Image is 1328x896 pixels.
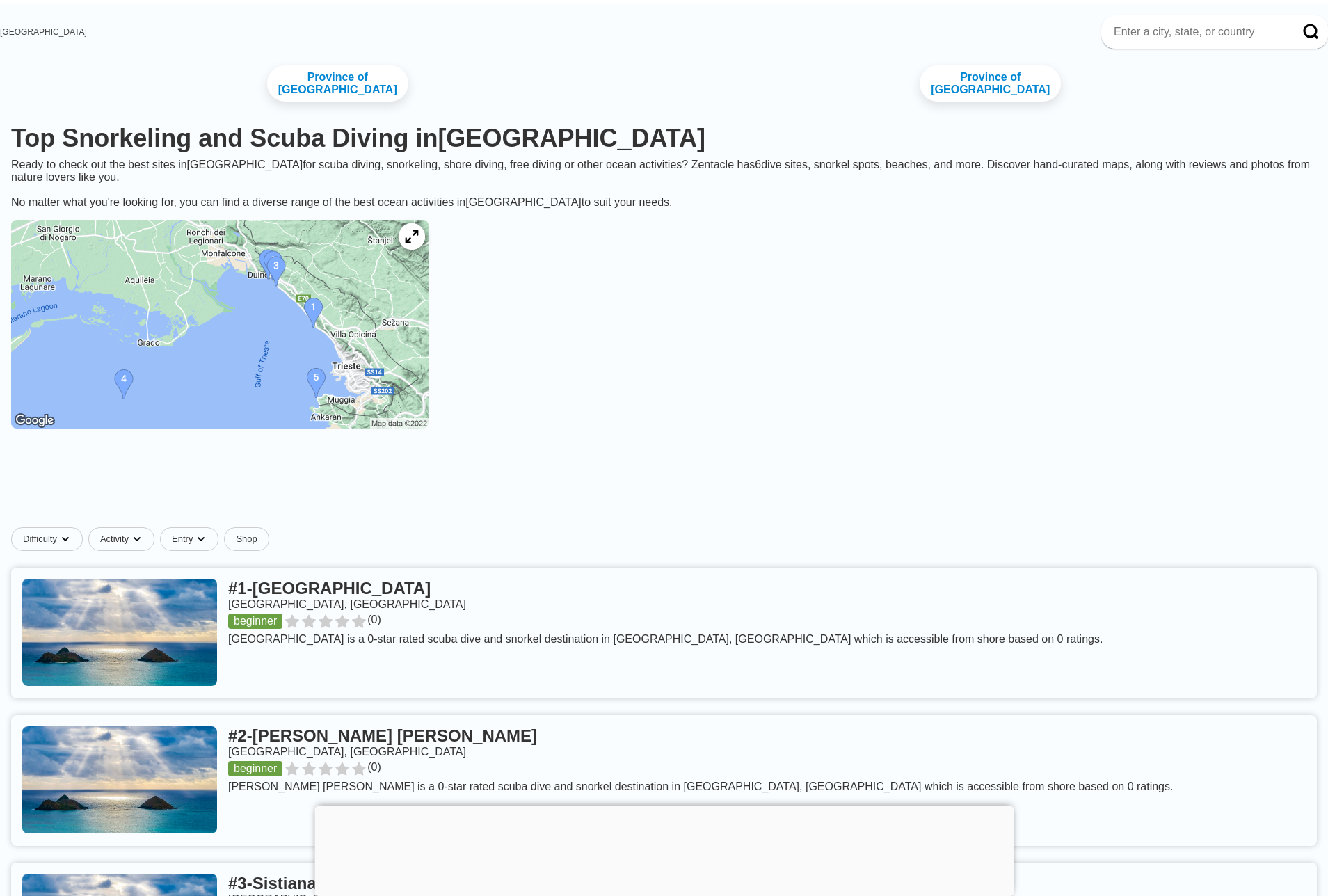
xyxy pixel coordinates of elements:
[224,527,269,551] a: Shop
[314,806,1014,893] iframe: Advertisement
[23,534,57,545] span: Difficulty
[160,527,224,551] button: Entrydropdown caret
[920,65,1061,102] a: Province of [GEOGRAPHIC_DATA]
[1112,25,1283,39] input: Enter a city, state, or country
[172,534,193,545] span: Entry
[195,534,207,545] img: dropdown caret
[267,65,408,102] a: Province of [GEOGRAPHIC_DATA]
[131,534,143,545] img: dropdown caret
[11,527,88,551] button: Difficultydropdown caret
[11,220,429,429] img: Friuli-Venezia Giulia dive site map
[60,534,71,545] img: dropdown caret
[88,527,160,551] button: Activitydropdown caret
[327,454,1002,516] iframe: Advertisement
[11,124,1317,153] h1: Top Snorkeling and Scuba Diving in [GEOGRAPHIC_DATA]
[100,534,129,545] span: Activity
